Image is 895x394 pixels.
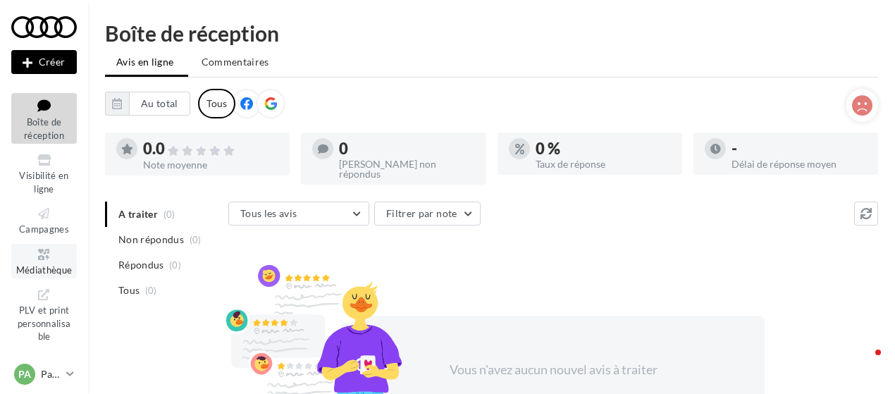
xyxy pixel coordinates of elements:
span: (0) [190,234,202,245]
div: Nouvelle campagne [11,50,77,74]
iframe: Intercom live chat [847,346,881,380]
button: Au total [129,92,190,116]
div: [PERSON_NAME] non répondus [339,159,474,179]
div: Taux de réponse [536,159,671,169]
button: Au total [105,92,190,116]
a: PLV et print personnalisable [11,284,77,345]
div: 0 % [536,141,671,156]
div: Vous n'avez aucun nouvel avis à traiter [432,361,674,379]
span: Tous les avis [240,207,297,219]
a: Campagnes [11,203,77,238]
div: Note moyenne [143,160,278,170]
a: PA Partenaire Audi [11,361,77,388]
span: Boîte de réception [24,116,64,141]
button: Créer [11,50,77,74]
span: Médiathèque [16,264,73,276]
span: (0) [145,285,157,296]
a: Médiathèque [11,244,77,278]
span: Tous [118,283,140,297]
div: Tous [198,89,235,118]
button: Filtrer par note [374,202,481,226]
div: - [732,141,867,156]
span: Non répondus [118,233,184,247]
span: Répondus [118,258,164,272]
div: 0.0 [143,141,278,157]
span: Campagnes [19,223,69,235]
a: Boîte de réception [11,93,77,144]
div: 0 [339,141,474,156]
div: Boîte de réception [105,23,878,44]
div: Délai de réponse moyen [732,159,867,169]
span: Commentaires [202,56,269,68]
span: PLV et print personnalisable [18,302,71,342]
span: Visibilité en ligne [19,170,68,195]
p: Partenaire Audi [41,367,61,381]
span: (0) [169,259,181,271]
span: PA [18,367,31,381]
a: Visibilité en ligne [11,149,77,197]
button: Tous les avis [228,202,369,226]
